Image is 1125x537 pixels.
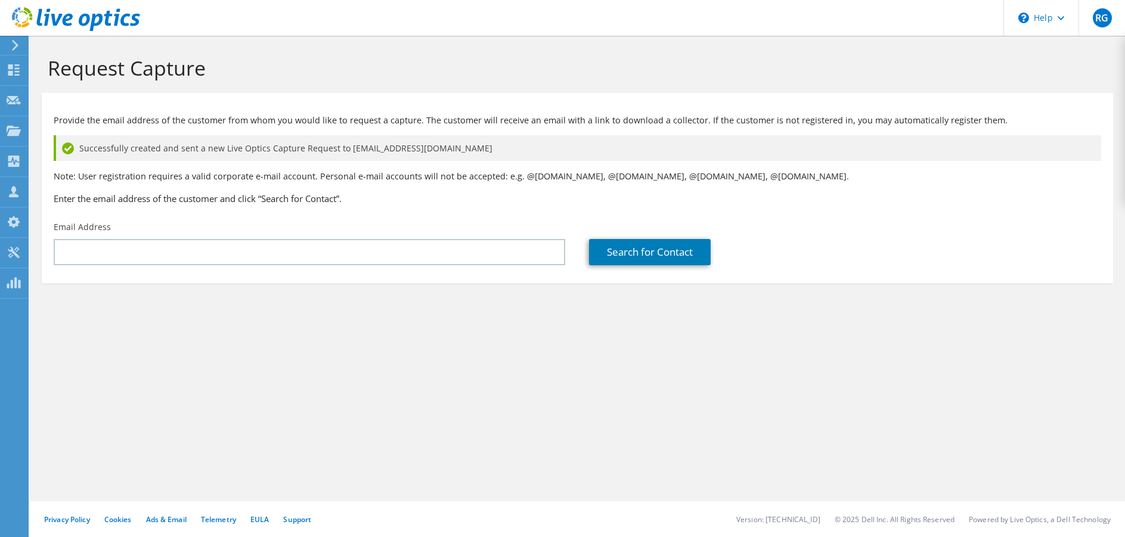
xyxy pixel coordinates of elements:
li: Powered by Live Optics, a Dell Technology [969,514,1111,524]
p: Provide the email address of the customer from whom you would like to request a capture. The cust... [54,114,1101,127]
a: EULA [250,514,269,524]
h1: Request Capture [48,55,1101,80]
li: © 2025 Dell Inc. All Rights Reserved [835,514,954,524]
label: Email Address [54,221,111,233]
li: Version: [TECHNICAL_ID] [736,514,820,524]
a: Telemetry [201,514,236,524]
span: RG [1093,8,1112,27]
svg: \n [1018,13,1029,23]
span: Successfully created and sent a new Live Optics Capture Request to [EMAIL_ADDRESS][DOMAIN_NAME] [79,142,492,155]
a: Support [283,514,311,524]
a: Privacy Policy [44,514,90,524]
a: Cookies [104,514,132,524]
a: Ads & Email [146,514,187,524]
p: Note: User registration requires a valid corporate e-mail account. Personal e-mail accounts will ... [54,170,1101,183]
h3: Enter the email address of the customer and click “Search for Contact”. [54,192,1101,205]
a: Search for Contact [589,239,711,265]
